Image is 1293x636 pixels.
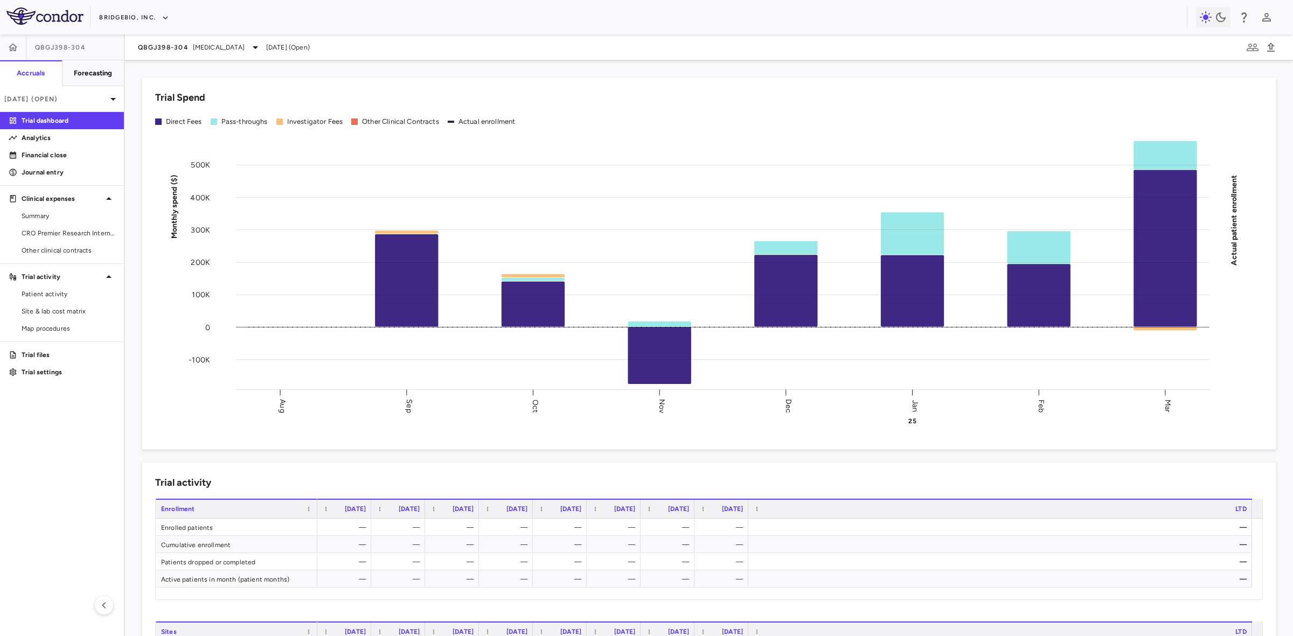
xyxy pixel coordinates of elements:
span: [DATE] (Open) [266,43,310,52]
span: CRO Premier Research International LLC [22,228,115,238]
text: Sep [405,399,414,413]
span: [DATE] [614,505,635,513]
div: Active patients in month (patient months) [156,570,317,587]
div: — [596,570,635,588]
div: — [704,570,743,588]
div: Pass-throughs [221,117,268,127]
p: Trial files [22,350,115,360]
div: — [650,519,689,536]
span: [DATE] [722,505,743,513]
div: — [596,553,635,570]
div: Direct Fees [166,117,202,127]
span: [DATE] [560,628,581,635]
span: Enrollment [161,505,195,513]
div: Other Clinical Contracts [362,117,439,127]
span: QBGJ398-304 [35,43,86,52]
span: Other clinical contracts [22,246,115,255]
tspan: 0 [205,323,210,332]
span: [DATE] [453,505,474,513]
div: — [543,553,581,570]
div: Investigator Fees [287,117,343,127]
div: — [435,519,474,536]
h6: Forecasting [74,68,113,78]
span: [DATE] [560,505,581,513]
span: [DATE] [453,628,474,635]
p: Trial activity [22,272,102,282]
tspan: 500K [191,160,210,170]
text: Oct [531,399,540,412]
span: Summary [22,211,115,221]
p: [DATE] (Open) [4,94,107,104]
p: Financial close [22,150,115,160]
p: Analytics [22,133,115,143]
div: Patients dropped or completed [156,553,317,570]
span: [DATE] [506,628,527,635]
div: Enrolled patients [156,519,317,535]
span: LTD [1235,505,1246,513]
div: — [327,519,366,536]
tspan: Actual patient enrollment [1229,174,1239,265]
span: [DATE] [614,628,635,635]
div: — [435,536,474,553]
div: — [489,536,527,553]
span: [DATE] [668,628,689,635]
span: [DATE] [506,505,527,513]
span: Map procedures [22,324,115,333]
div: — [327,536,366,553]
div: Cumulative enrollment [156,536,317,553]
span: [DATE] [399,505,420,513]
span: [DATE] [345,505,366,513]
span: LTD [1235,628,1246,635]
div: — [489,570,527,588]
span: [DATE] [345,628,366,635]
h6: Trial activity [155,476,211,490]
tspan: 100K [192,290,210,299]
div: — [704,536,743,553]
div: — [758,570,1247,588]
div: — [758,553,1247,570]
div: — [435,570,474,588]
text: Dec [784,399,793,413]
div: — [650,536,689,553]
text: 25 [909,417,916,425]
div: — [327,570,366,588]
div: — [543,519,581,536]
tspan: Monthly spend ($) [170,174,179,239]
span: Site & lab cost matrix [22,306,115,316]
div: — [758,519,1247,536]
tspan: 300K [191,225,210,234]
div: — [704,553,743,570]
text: Jan [910,400,920,411]
div: — [435,553,474,570]
p: Clinical expenses [22,194,102,204]
span: Sites [161,628,177,635]
span: [DATE] [722,628,743,635]
p: Trial settings [22,367,115,377]
div: — [381,553,420,570]
div: — [704,519,743,536]
tspan: 400K [190,193,210,202]
text: Aug [278,399,287,413]
div: — [596,536,635,553]
div: — [543,570,581,588]
div: — [489,553,527,570]
img: logo-full-SnFGN8VE.png [6,8,84,25]
span: [MEDICAL_DATA] [193,43,245,52]
p: Trial dashboard [22,116,115,125]
div: Actual enrollment [458,117,516,127]
span: [DATE] [668,505,689,513]
h6: Accruals [17,68,45,78]
text: Feb [1037,399,1046,412]
div: — [327,553,366,570]
div: — [381,570,420,588]
p: Journal entry [22,167,115,177]
div: — [758,536,1247,553]
div: — [650,570,689,588]
span: [DATE] [399,628,420,635]
tspan: -100K [189,355,210,364]
span: QBGJ398-304 [138,43,189,52]
div: — [596,519,635,536]
button: BridgeBio, Inc. [99,9,169,26]
div: — [650,553,689,570]
div: — [381,536,420,553]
